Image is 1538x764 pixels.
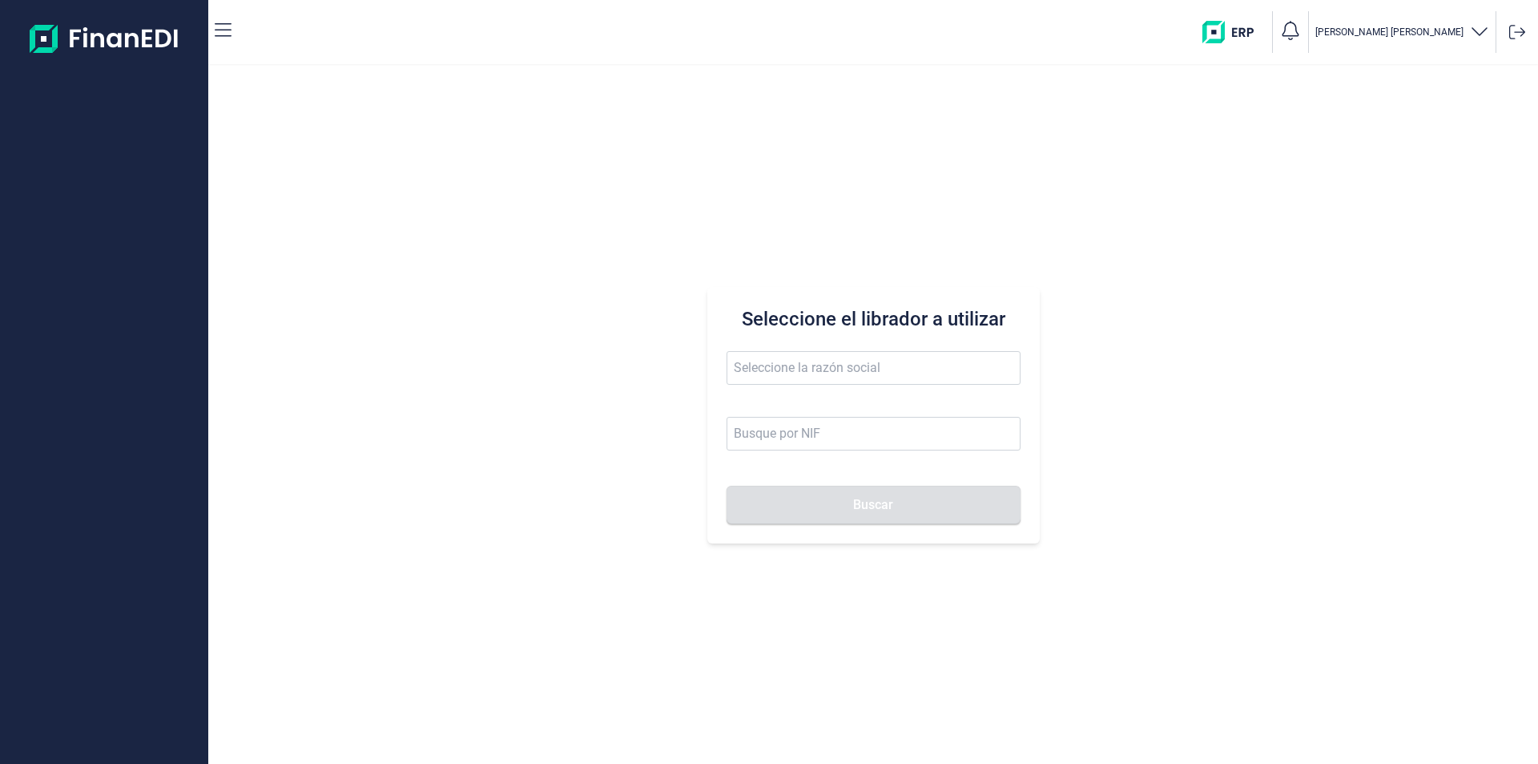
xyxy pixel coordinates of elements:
[727,306,1021,332] h3: Seleccione el librador a utilizar
[1315,21,1489,44] button: [PERSON_NAME] [PERSON_NAME]
[1315,26,1464,38] p: [PERSON_NAME] [PERSON_NAME]
[727,417,1021,451] input: Busque por NIF
[727,351,1021,385] input: Seleccione la razón social
[853,499,893,511] span: Buscar
[30,13,179,64] img: Logo de aplicación
[727,486,1021,524] button: Buscar
[1202,21,1266,43] img: erp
